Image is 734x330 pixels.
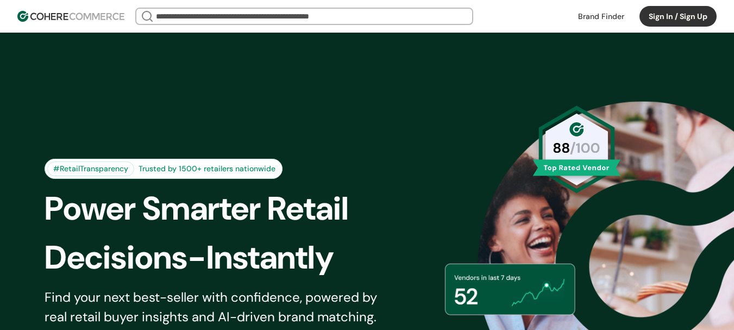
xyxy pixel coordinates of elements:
div: Decisions-Instantly [45,233,410,282]
div: Find your next best-seller with confidence, powered by real retail buyer insights and AI-driven b... [45,288,391,327]
div: Power Smarter Retail [45,184,410,233]
img: Cohere Logo [17,11,124,22]
button: Sign In / Sign Up [639,6,717,27]
div: #RetailTransparency [47,161,134,176]
div: Trusted by 1500+ retailers nationwide [134,163,280,175]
